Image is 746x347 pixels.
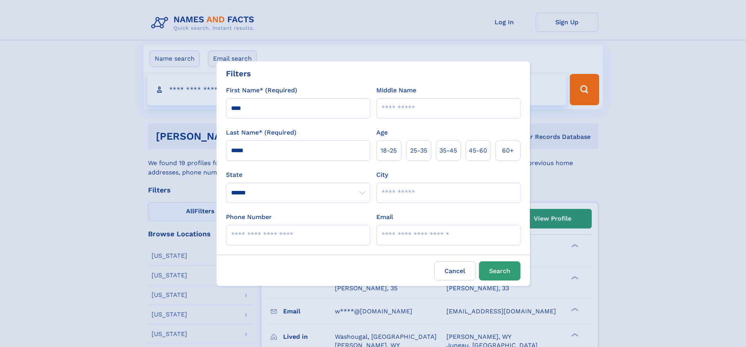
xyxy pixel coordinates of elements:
[226,68,251,79] div: Filters
[434,261,476,280] label: Cancel
[226,170,370,180] label: State
[479,261,520,280] button: Search
[502,146,514,155] span: 60+
[376,128,388,137] label: Age
[226,212,272,222] label: Phone Number
[376,86,416,95] label: Middle Name
[410,146,427,155] span: 25‑35
[226,128,296,137] label: Last Name* (Required)
[381,146,397,155] span: 18‑25
[376,170,388,180] label: City
[226,86,297,95] label: First Name* (Required)
[439,146,457,155] span: 35‑45
[469,146,487,155] span: 45‑60
[376,212,393,222] label: Email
